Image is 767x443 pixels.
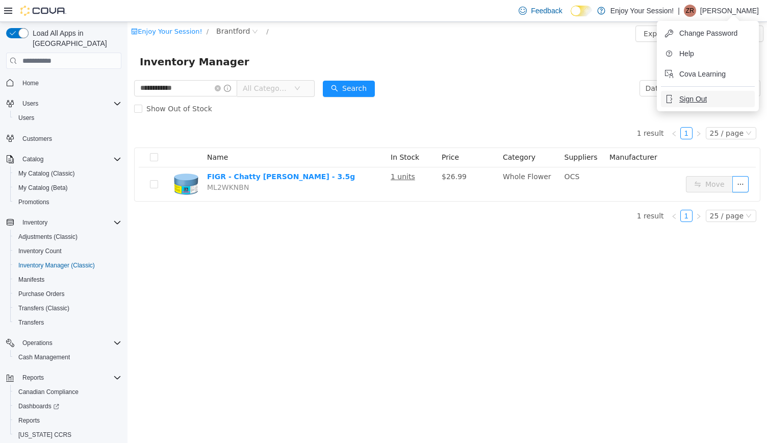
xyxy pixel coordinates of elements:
[618,108,624,115] i: icon: down
[14,245,66,257] a: Inventory Count
[18,353,70,361] span: Cash Management
[515,1,566,21] a: Feedback
[565,188,577,200] li: Next Page
[18,337,121,349] span: Operations
[14,259,121,272] span: Inventory Manager (Classic)
[620,4,636,20] button: icon: ellipsis
[14,316,121,329] span: Transfers
[18,153,47,165] button: Catalog
[553,105,565,117] li: 1
[14,316,48,329] a: Transfers
[544,191,550,198] i: icon: left
[553,188,565,200] li: 1
[22,135,52,143] span: Customers
[46,150,71,175] img: FIGR - Chatty Kathy - 3.5g hero shot
[14,386,121,398] span: Canadian Compliance
[14,386,83,398] a: Canadian Compliance
[14,351,121,363] span: Cash Management
[518,59,620,74] div: Date Added (Newest-Oldest)
[87,63,93,69] i: icon: close-circle
[80,151,227,159] a: FIGR - Chatty [PERSON_NAME] - 3.5g
[10,273,125,287] button: Manifests
[2,371,125,385] button: Reports
[661,91,755,107] button: Sign Out
[18,132,121,145] span: Customers
[14,196,54,208] a: Promotions
[2,75,125,90] button: Home
[18,416,40,425] span: Reports
[14,288,69,300] a: Purchase Orders
[263,131,292,139] span: In Stock
[18,114,34,122] span: Users
[14,167,121,180] span: My Catalog (Classic)
[2,96,125,111] button: Users
[14,182,72,194] a: My Catalog (Beta)
[371,145,433,179] td: Whole Flower
[4,6,10,13] i: icon: shop
[96,63,104,70] i: icon: info-circle
[18,97,42,110] button: Users
[18,216,121,229] span: Inventory
[139,6,141,13] span: /
[553,188,565,200] a: 1
[263,151,288,159] u: 1 units
[22,100,38,108] span: Users
[10,413,125,428] button: Reports
[89,4,122,15] span: Brantford
[79,6,81,13] span: /
[22,79,39,87] span: Home
[18,290,65,298] span: Purchase Orders
[2,152,125,166] button: Catalog
[115,61,162,71] span: All Categories
[18,184,68,192] span: My Catalog (Beta)
[22,339,53,347] span: Operations
[568,109,574,115] i: icon: right
[618,191,624,198] i: icon: down
[14,196,121,208] span: Promotions
[678,5,680,17] p: |
[558,154,605,170] button: icon: swapMove
[18,402,59,410] span: Dashboards
[14,274,48,286] a: Manifests
[14,302,73,314] a: Transfers (Classic)
[18,388,79,396] span: Canadian Compliance
[2,336,125,350] button: Operations
[568,191,574,198] i: icon: right
[80,161,121,169] span: ML2WKNBN
[553,106,565,117] a: 1
[10,181,125,195] button: My Catalog (Beta)
[22,374,44,382] span: Reports
[679,28,737,38] span: Change Password
[531,6,562,16] span: Feedback
[14,231,82,243] a: Adjustments (Classic)
[18,97,121,110] span: Users
[14,231,121,243] span: Adjustments (Classic)
[10,244,125,258] button: Inventory Count
[18,276,44,284] span: Manifests
[10,350,125,364] button: Cash Management
[10,230,125,244] button: Adjustments (Classic)
[18,77,43,89] a: Home
[661,25,755,41] button: Change Password
[544,109,550,115] i: icon: left
[167,63,173,70] i: icon: down
[482,131,530,139] span: Manufacturer
[18,372,48,384] button: Reports
[80,131,100,139] span: Name
[14,414,121,427] span: Reports
[14,112,38,124] a: Users
[437,151,452,159] span: OCS
[437,131,470,139] span: Suppliers
[610,5,674,17] p: Enjoy Your Session!
[14,351,74,363] a: Cash Management
[686,5,694,17] span: ZR
[2,131,125,146] button: Customers
[10,111,125,125] button: Users
[605,154,621,170] button: icon: ellipsis
[582,106,616,117] div: 25 / page
[661,45,755,62] button: Help
[10,428,125,442] button: [US_STATE] CCRS
[14,429,75,441] a: [US_STATE] CCRS
[18,133,56,145] a: Customers
[18,372,121,384] span: Reports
